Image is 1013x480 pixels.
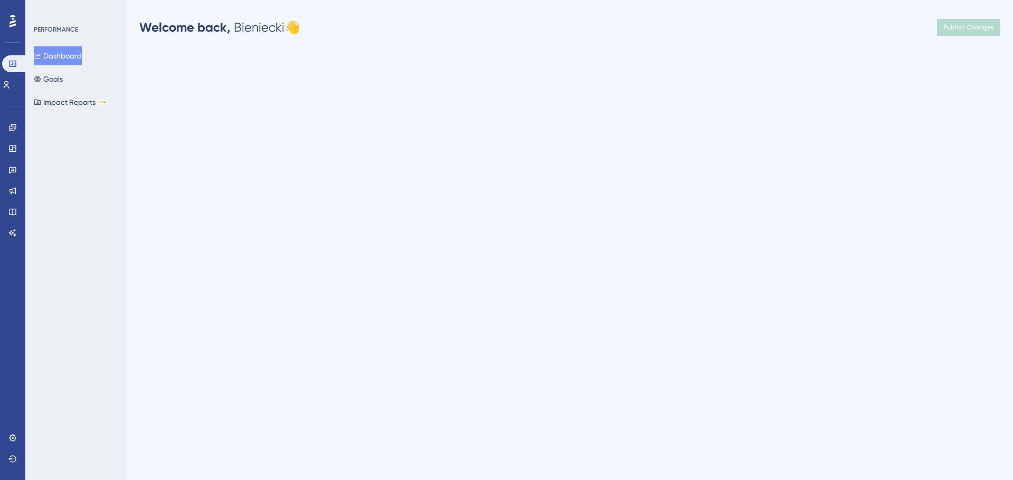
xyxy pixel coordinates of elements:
[139,19,300,36] div: Bieniecki 👋
[34,46,82,65] button: Dashboard
[943,23,994,32] span: Publish Changes
[34,25,78,34] div: PERFORMANCE
[34,70,63,89] button: Goals
[937,19,1000,36] button: Publish Changes
[139,19,231,35] span: Welcome back,
[98,100,107,105] div: BETA
[34,93,107,112] button: Impact ReportsBETA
